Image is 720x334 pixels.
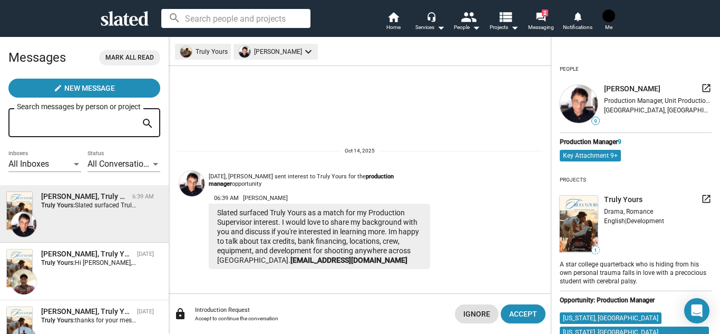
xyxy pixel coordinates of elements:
img: Alexander Moon [11,269,36,294]
mat-icon: launch [701,194,712,204]
mat-icon: lock [174,308,187,320]
span: Me [605,21,612,34]
span: Notifications [563,21,592,34]
span: Accept [509,304,537,323]
mat-icon: forum [536,12,546,22]
mat-chip: Key Attachment 9+ [560,150,621,161]
span: 9 [618,138,621,146]
div: Slated surfaced Truly Yours as a match for my Production Supervisor interest. I would love to sha... [209,204,430,269]
span: [PERSON_NAME] [604,84,660,94]
strong: Truly Yours: [41,317,75,324]
time: [DATE] [137,308,154,315]
button: Jessica FrewMe [596,7,621,35]
span: English [604,217,625,225]
button: Accept [501,304,546,323]
img: Allan Levine [11,212,36,237]
input: Search people and projects [161,9,310,28]
button: Mark all read [99,50,160,65]
img: undefined [560,85,598,123]
a: Allan Levine [177,169,207,271]
div: Allan Levine, Truly Yours [41,192,128,202]
time: 6:39 AM [132,193,154,200]
time: [DATE] [137,251,154,257]
span: New Message [64,79,115,98]
div: Production Manager [560,138,712,146]
a: Notifications [559,11,596,34]
mat-chip: [US_STATE], [GEOGRAPHIC_DATA] [560,312,661,324]
span: Ignore [463,304,490,323]
div: Production Manager, Unit Production Manager [604,97,712,104]
img: Truly Yours [7,250,32,287]
a: [EMAIL_ADDRESS][DOMAIN_NAME] [290,256,407,264]
div: Opportunity: Production Manager [560,297,712,304]
span: Development [627,217,664,225]
span: All Conversations [87,159,152,169]
button: People [449,11,485,34]
span: Home [386,21,401,34]
mat-chip: [PERSON_NAME] [233,44,318,60]
div: A star college quarterback who is hiding from his own personal trauma falls in love with a precoc... [560,259,712,286]
mat-icon: people [461,9,476,24]
mat-icon: arrow_drop_down [470,21,482,34]
mat-icon: keyboard_arrow_down [302,45,315,58]
div: Services [415,21,445,34]
h2: Messages [8,45,66,70]
span: 1 [592,247,599,254]
button: Services [412,11,449,34]
button: New Message [8,79,160,98]
span: All Inboxes [8,159,49,169]
div: Open Intercom Messenger [684,298,709,323]
div: Introduction Request [195,307,446,313]
span: 2 [542,9,548,16]
a: 2Messaging [522,11,559,34]
img: Allan Levine [179,171,205,196]
mat-icon: search [141,116,154,132]
div: Alexander Moon, Truly Yours [41,249,133,259]
span: Truly Yours [604,195,643,205]
mat-icon: launch [701,83,712,93]
mat-icon: create [54,84,62,92]
img: Truly Yours [7,192,32,230]
div: People [454,21,480,34]
img: undefined [560,196,598,252]
button: Ignore [455,304,499,323]
mat-icon: home [387,11,400,23]
strong: Truly Yours: [41,259,75,266]
div: Projects [560,173,586,187]
mat-icon: arrow_drop_down [434,21,447,34]
div: Accept to continue the conversation [195,316,446,321]
span: [PERSON_NAME] [243,195,288,202]
img: Jessica Frew [602,9,615,22]
mat-icon: headset_mic [426,12,436,21]
mat-icon: notifications [572,11,582,21]
span: Hi [PERSON_NAME], thank you for the message. I'll email Lania [DATE]. Look forward to learning mo... [75,259,417,266]
span: Mark all read [105,52,154,63]
span: 06:39 AM [214,195,239,202]
mat-icon: arrow_drop_down [508,21,521,34]
strong: production manager [209,173,394,188]
div: People [560,62,579,77]
strong: Truly Yours: [41,202,75,209]
span: | [625,217,627,225]
span: Drama, Romance [604,208,653,215]
mat-icon: view_list [498,9,513,24]
span: thanks for your message! We are interested in learning more about your work and sharing more abou... [75,317,659,324]
span: 9 [592,118,599,125]
button: Projects [485,11,522,34]
span: Messaging [528,21,554,34]
span: Projects [490,21,519,34]
a: Home [375,11,412,34]
div: Daniel Mansour, Truly Yours [41,307,133,317]
img: undefined [239,46,250,58]
div: [GEOGRAPHIC_DATA], [GEOGRAPHIC_DATA] [604,107,712,114]
div: [DATE], [PERSON_NAME] sent interest to Truly Yours for the opportunity [209,173,430,188]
